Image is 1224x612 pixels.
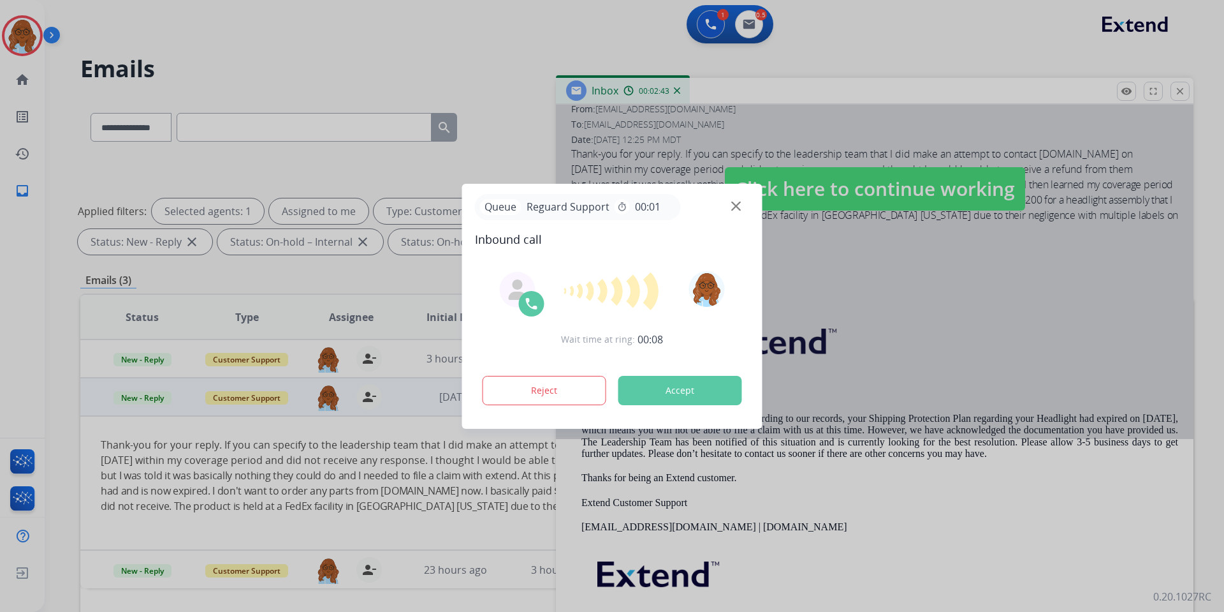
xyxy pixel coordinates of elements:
img: avatar [688,271,724,307]
button: Accept [618,376,742,405]
p: Queue [480,199,521,215]
mat-icon: timer [617,202,627,212]
button: Reject [483,376,606,405]
span: Wait time at ring: [561,333,635,346]
span: 00:08 [637,332,663,347]
p: 0.20.1027RC [1153,589,1211,604]
span: Inbound call [475,230,750,248]
img: call-icon [524,296,539,311]
span: Reguard Support [521,199,615,214]
img: agent-avatar [507,280,528,300]
span: 00:01 [635,199,660,214]
img: close-button [731,201,741,211]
